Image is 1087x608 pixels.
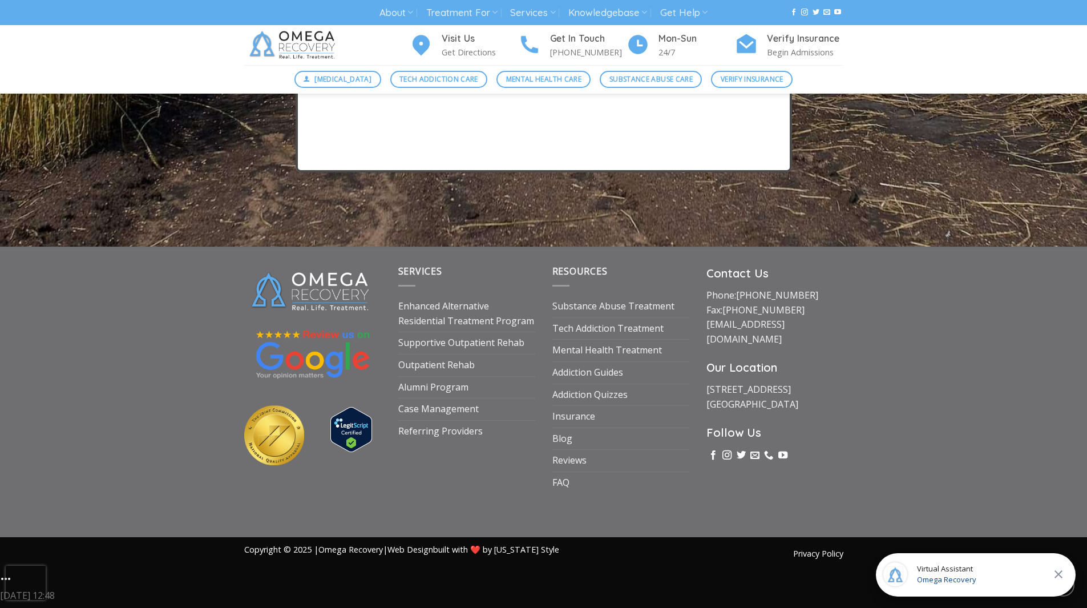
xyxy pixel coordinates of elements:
a: Verify LegitScript Approval for www.omegarecovery.org [330,422,372,435]
a: Verify Insurance [711,71,793,88]
h3: Follow Us [706,424,843,442]
h4: Mon-Sun [658,31,735,46]
a: Follow on Facebook [790,9,797,17]
a: [PHONE_NUMBER] [722,304,805,316]
a: Insurance [552,406,595,428]
a: [PHONE_NUMBER] [736,289,818,301]
p: Get Directions [442,46,518,59]
h4: Verify Insurance [767,31,843,46]
span: Copyright © 2025 | | built with ❤️ by [US_STATE] Style [244,544,559,555]
a: Enhanced Alternative Residential Treatment Program [398,296,535,332]
a: Services [510,2,555,23]
h4: Get In Touch [550,31,627,46]
a: Call us [764,450,773,461]
a: Tech Addiction Care [390,71,488,88]
a: Case Management [398,398,479,420]
p: 24/7 [658,46,735,59]
a: Alumni Program [398,377,468,398]
a: Get Help [660,2,708,23]
span: Tech Addiction Care [399,74,478,84]
iframe: reCAPTCHA [6,566,46,600]
a: Blog [552,428,572,450]
img: Omega Recovery [244,25,344,65]
a: Supportive Outpatient Rehab [398,332,524,354]
a: Follow on Instagram [801,9,808,17]
a: FAQ [552,472,569,494]
a: Reviews [552,450,587,472]
span: Mental Health Care [506,74,581,84]
a: Mental Health Care [496,71,591,88]
a: Omega Recovery [318,544,383,555]
span: Verify Insurance [721,74,783,84]
span: Resources [552,265,608,277]
span: [MEDICAL_DATA] [314,74,371,84]
h3: Our Location [706,359,843,377]
a: [MEDICAL_DATA] [294,71,381,88]
a: Substance Abuse Care [600,71,702,88]
p: Begin Admissions [767,46,843,59]
p: [PHONE_NUMBER] [550,46,627,59]
a: Tech Addiction Treatment [552,318,664,340]
a: Treatment For [426,2,498,23]
a: Get In Touch [PHONE_NUMBER] [518,31,627,59]
a: Follow on Twitter [813,9,819,17]
a: Referring Providers [398,421,483,442]
p: Phone: Fax: [706,288,843,347]
span: Services [398,265,442,277]
a: Follow on YouTube [834,9,841,17]
a: Visit Us Get Directions [410,31,518,59]
a: Knowledgebase [568,2,647,23]
a: Send us an email [750,450,759,461]
h4: Visit Us [442,31,518,46]
a: [STREET_ADDRESS][GEOGRAPHIC_DATA] [706,383,798,410]
span: Substance Abuse Care [609,74,693,84]
a: Addiction Quizzes [552,384,628,406]
a: Follow on Twitter [737,450,746,461]
a: Substance Abuse Treatment [552,296,674,317]
a: Addiction Guides [552,362,623,384]
a: Mental Health Treatment [552,340,662,361]
a: Verify Insurance Begin Admissions [735,31,843,59]
a: Privacy Policy [793,548,843,559]
a: [EMAIL_ADDRESS][DOMAIN_NAME] [706,318,785,345]
a: Follow on YouTube [778,450,787,461]
a: Outpatient Rehab [398,355,475,376]
a: Follow on Instagram [722,450,732,461]
a: Send us an email [823,9,830,17]
a: About [379,2,413,23]
strong: Contact Us [706,266,769,280]
a: Follow on Facebook [709,450,718,461]
a: Web Design [387,544,433,555]
img: Verify Approval for www.omegarecovery.org [330,407,372,452]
